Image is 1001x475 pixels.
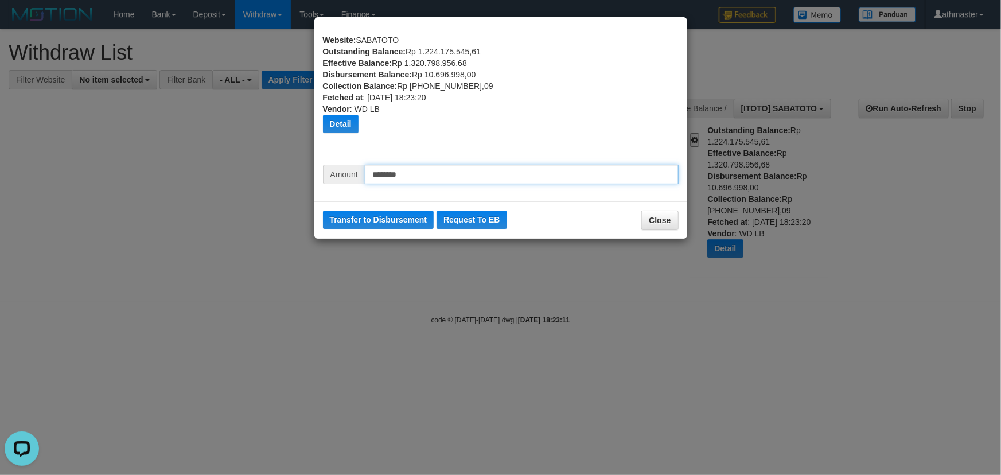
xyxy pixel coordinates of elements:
b: Collection Balance: [323,81,398,91]
button: Request To EB [437,211,507,229]
button: Transfer to Disbursement [323,211,434,229]
b: Effective Balance: [323,59,392,68]
b: Website: [323,36,356,45]
b: Disbursement Balance: [323,70,412,79]
div: SABATOTO Rp 1.224.175.545,61 Rp 1.320.798.956,68 Rp 10.696.998,00 Rp [PHONE_NUMBER],09 : [DATE] 1... [323,34,679,165]
button: Close [641,211,678,230]
span: Amount [323,165,365,184]
b: Fetched at [323,93,363,102]
button: Detail [323,115,359,133]
b: Vendor [323,104,350,114]
button: Open LiveChat chat widget [5,5,39,39]
b: Outstanding Balance: [323,47,406,56]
